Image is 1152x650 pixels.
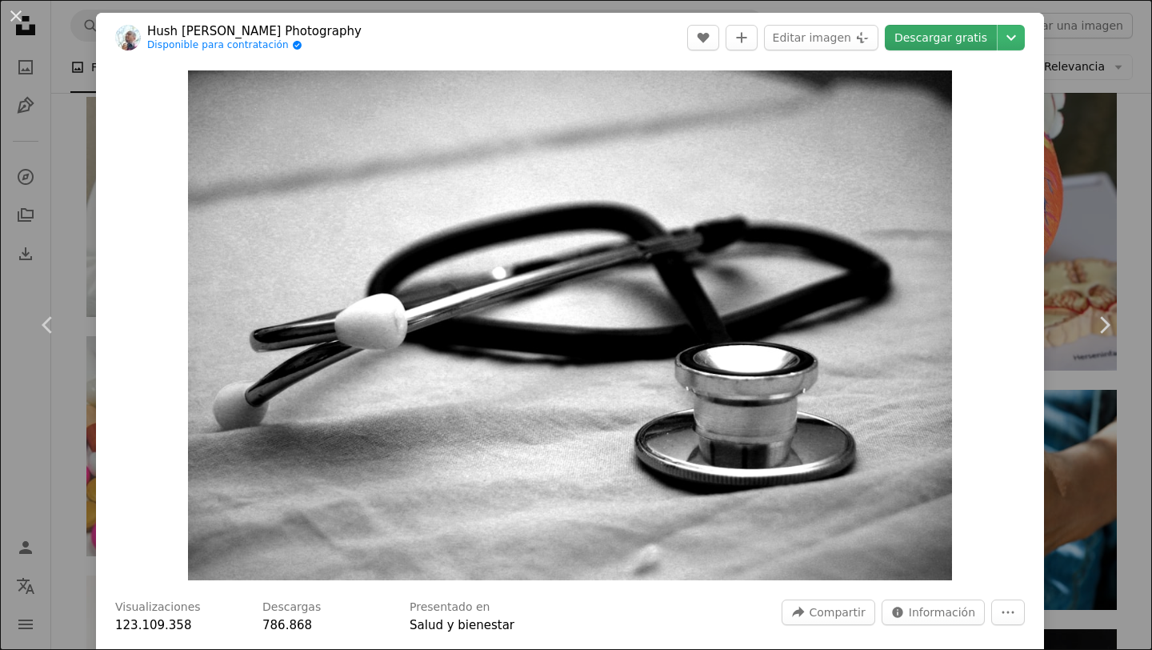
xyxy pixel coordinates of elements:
[115,600,201,616] h3: Visualizaciones
[188,70,953,580] button: Ampliar en esta imagen
[687,25,719,50] button: Me gusta
[262,600,321,616] h3: Descargas
[147,39,362,52] a: Disponible para contratación
[991,600,1025,625] button: Más acciones
[115,618,191,632] span: 123.109.358
[882,600,985,625] button: Estadísticas sobre esta imagen
[809,600,865,624] span: Compartir
[909,600,975,624] span: Información
[726,25,758,50] button: Añade a la colección
[782,600,874,625] button: Compartir esta imagen
[115,25,141,50] img: Ve al perfil de Hush Naidoo Jade Photography
[885,25,997,50] a: Descargar gratis
[1056,248,1152,402] a: Siguiente
[147,23,362,39] a: Hush [PERSON_NAME] Photography
[188,70,953,580] img: Estetoscopio negro y gris
[764,25,878,50] button: Editar imagen
[410,600,490,616] h3: Presentado en
[998,25,1025,50] button: Elegir el tamaño de descarga
[410,618,514,632] a: Salud y bienestar
[262,618,312,632] span: 786.868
